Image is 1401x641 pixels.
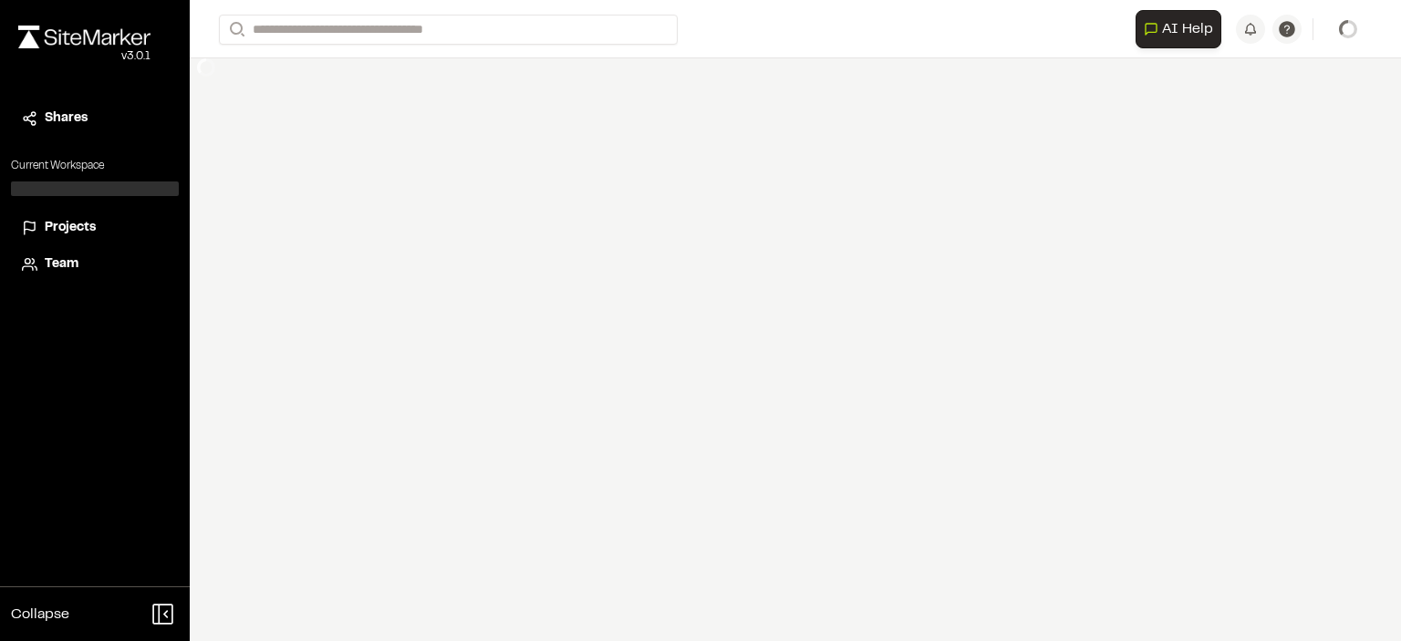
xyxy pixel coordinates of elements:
div: Open AI Assistant [1136,10,1229,48]
span: Team [45,254,78,274]
span: AI Help [1162,18,1213,40]
span: Projects [45,218,96,238]
a: Projects [22,218,168,238]
button: Search [219,15,252,45]
img: rebrand.png [18,26,150,48]
span: Collapse [11,604,69,625]
p: Current Workspace [11,158,179,174]
a: Team [22,254,168,274]
span: Shares [45,109,88,129]
div: Oh geez...please don't... [18,48,150,65]
button: Open AI Assistant [1136,10,1221,48]
a: Shares [22,109,168,129]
